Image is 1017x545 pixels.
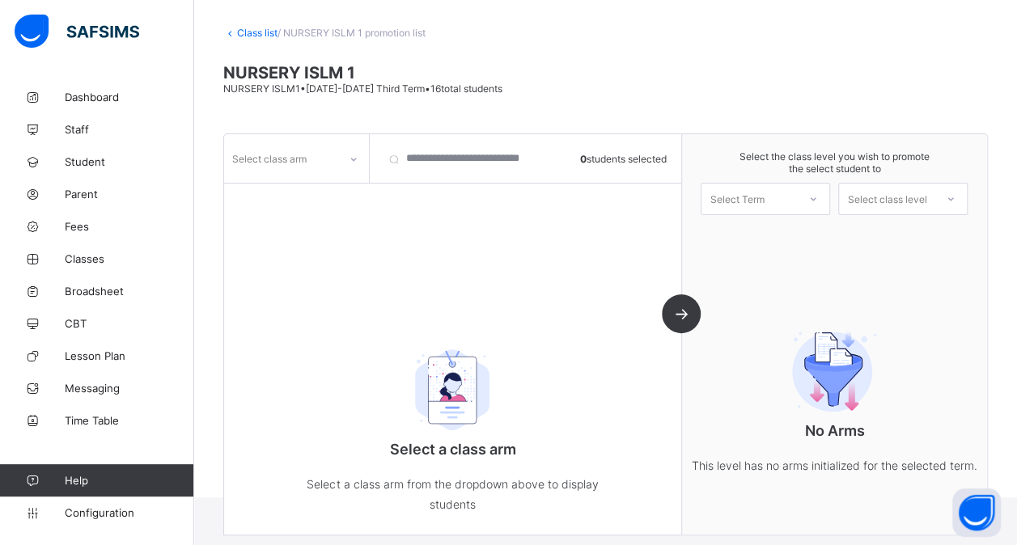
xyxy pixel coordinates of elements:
span: Help [65,474,193,487]
span: Configuration [65,506,193,519]
span: Staff [65,123,194,136]
span: Select the class level you wish to promote the select student to [698,150,971,175]
span: Broadsheet [65,285,194,298]
span: NURSERY ISLM1 • [DATE]-[DATE] Third Term • 16 total students [223,82,502,95]
p: Select a class arm from the dropdown above to display students [290,474,614,514]
span: Classes [65,252,194,265]
span: NURSERY ISLM 1 [223,63,988,82]
span: CBT [65,317,194,330]
span: Fees [65,220,194,233]
p: Select a class arm [290,441,614,458]
span: Student [65,155,194,168]
span: Messaging [65,382,194,395]
span: Dashboard [65,91,194,104]
span: Parent [65,188,194,201]
img: safsims [15,15,139,49]
span: Time Table [65,414,194,427]
div: Select class arm [232,143,307,174]
button: Open asap [952,488,1001,537]
img: filter.9c15f445b04ce8b7d5281b41737f44c2.svg [773,331,895,412]
div: No Arms [682,288,987,508]
div: Select Term [710,183,764,215]
p: No Arms [682,422,987,439]
span: Lesson Plan [65,349,194,362]
span: / NURSERY ISLM 1 promotion list [278,27,426,39]
div: Select class level [847,183,926,215]
a: Class list [237,27,278,39]
span: students selected [580,153,667,165]
img: student.207b5acb3037b72b59086e8b1a17b1d0.svg [392,349,513,430]
p: This level has no arms initialized for the selected term. [682,455,987,475]
b: 0 [580,153,587,165]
